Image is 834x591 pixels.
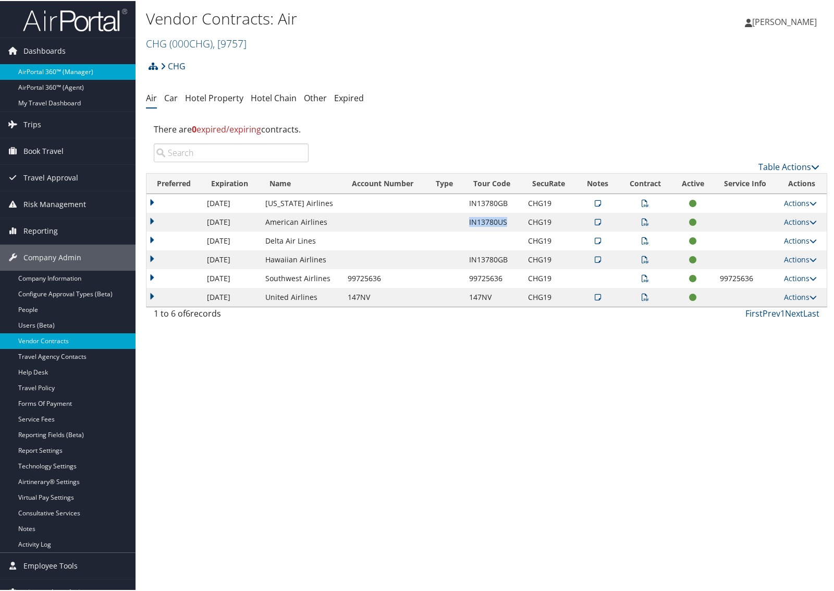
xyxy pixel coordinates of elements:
td: 99725636 [464,268,522,287]
th: Preferred: activate to sort column ascending [146,173,202,193]
td: CHG19 [523,212,577,231]
a: Expired [334,91,364,103]
td: American Airlines [260,212,342,231]
a: Actions [784,254,817,263]
span: Employee Tools [23,552,78,578]
a: Actions [784,235,817,245]
span: Risk Management [23,190,86,216]
th: Type: activate to sort column ascending [426,173,464,193]
td: CHG19 [523,287,577,306]
th: Service Info: activate to sort column ascending [715,173,779,193]
a: Car [164,91,178,103]
td: CHG19 [523,249,577,268]
td: [DATE] [202,287,260,306]
th: Notes: activate to sort column ascending [577,173,619,193]
a: Hotel Property [185,91,243,103]
td: CHG19 [523,231,577,249]
span: ( 000CHG ) [169,35,213,50]
td: Delta Air Lines [260,231,342,249]
div: 1 to 6 of records [154,306,309,324]
td: [DATE] [202,268,260,287]
a: CHG [146,35,247,50]
td: IN13780US [464,212,522,231]
th: Tour Code: activate to sort column ascending [464,173,522,193]
img: airportal-logo.png [23,7,127,31]
th: Account Number: activate to sort column ascending [342,173,427,193]
th: Contract: activate to sort column ascending [619,173,671,193]
a: Last [803,307,819,318]
td: IN13780GB [464,249,522,268]
a: Actions [784,291,817,301]
a: Other [304,91,327,103]
td: United Airlines [260,287,342,306]
a: Actions [784,272,817,282]
td: [DATE] [202,231,260,249]
span: , [ 9757 ] [213,35,247,50]
span: [PERSON_NAME] [752,15,817,27]
th: SecuRate: activate to sort column ascending [523,173,577,193]
td: Hawaiian Airlines [260,249,342,268]
span: Company Admin [23,244,81,270]
td: [DATE] [202,212,260,231]
a: Actions [784,216,817,226]
td: 99725636 [715,268,779,287]
span: Trips [23,111,41,137]
span: Dashboards [23,37,66,63]
th: Actions [779,173,827,193]
th: Expiration: activate to sort column ascending [202,173,260,193]
input: Search [154,142,309,161]
strong: 0 [192,123,197,134]
span: Travel Approval [23,164,78,190]
td: 147NV [342,287,427,306]
a: First [745,307,763,318]
a: Next [785,307,803,318]
h1: Vendor Contracts: Air [146,7,600,29]
th: Name: activate to sort column ascending [260,173,342,193]
td: 99725636 [342,268,427,287]
span: Book Travel [23,137,64,163]
th: Active: activate to sort column ascending [671,173,715,193]
td: IN13780GB [464,193,522,212]
a: Prev [763,307,780,318]
a: Air [146,91,157,103]
a: 1 [780,307,785,318]
a: Actions [784,197,817,207]
td: [DATE] [202,249,260,268]
td: Southwest Airlines [260,268,342,287]
span: 6 [186,307,190,318]
div: There are contracts. [146,114,827,142]
td: [DATE] [202,193,260,212]
a: Table Actions [758,160,819,172]
a: Hotel Chain [251,91,297,103]
span: expired/expiring [192,123,261,134]
a: [PERSON_NAME] [745,5,827,37]
td: [US_STATE] Airlines [260,193,342,212]
td: 147NV [464,287,522,306]
td: CHG19 [523,193,577,212]
span: Reporting [23,217,58,243]
td: CHG19 [523,268,577,287]
a: CHG [161,55,186,76]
